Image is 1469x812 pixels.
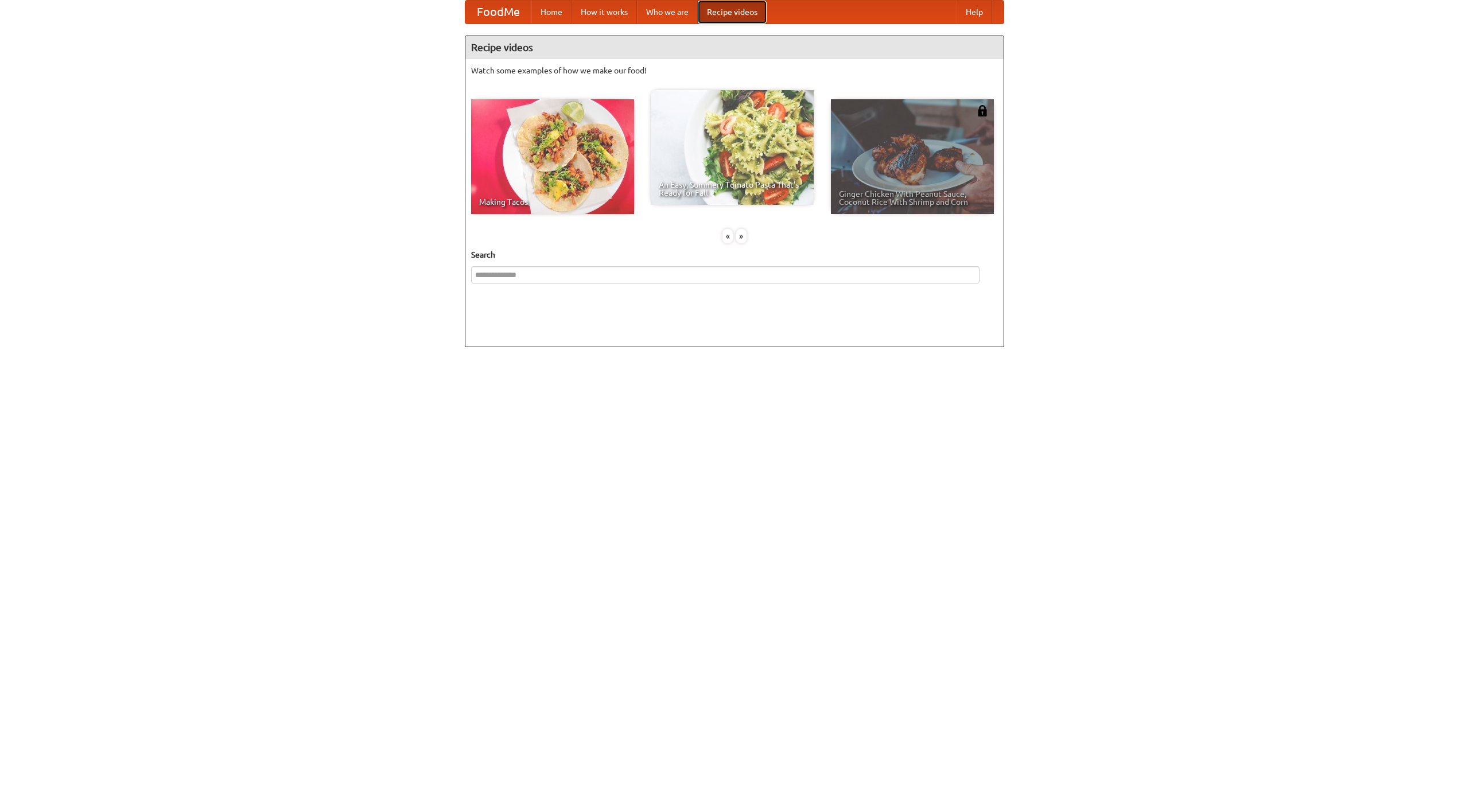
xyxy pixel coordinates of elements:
img: 483408.png [977,105,988,116]
a: How it works [572,1,637,24]
h5: Search [471,249,998,261]
p: Watch some examples of how we make our food! [471,65,998,76]
div: « [722,229,733,243]
a: An Easy, Summery Tomato Pasta That's Ready for Fall [651,90,814,205]
a: FoodMe [465,1,531,24]
h4: Recipe videos [465,36,1004,59]
a: Recipe videos [698,1,767,24]
a: Who we are [637,1,698,24]
a: Making Tacos [471,99,634,214]
span: Making Tacos [479,198,626,206]
a: Help [957,1,992,24]
a: Home [531,1,572,24]
span: An Easy, Summery Tomato Pasta That's Ready for Fall [659,181,806,197]
div: » [736,229,747,243]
